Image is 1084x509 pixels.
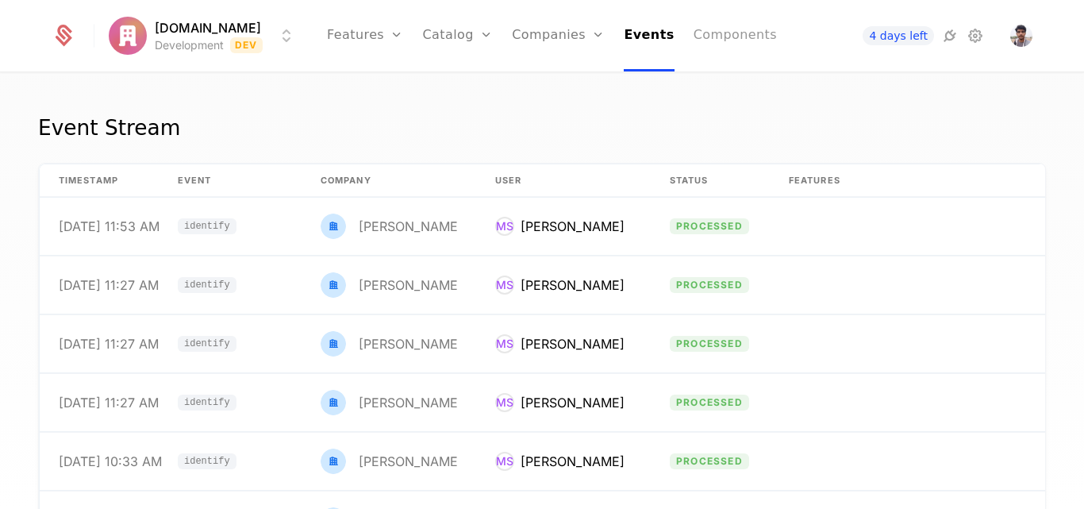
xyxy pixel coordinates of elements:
span: processed [670,277,749,293]
img: Mohammad Shan [321,272,346,298]
span: identify [178,395,236,411]
span: identify [178,277,236,293]
div: [PERSON_NAME] [359,455,463,468]
img: Mohammad Shan [321,214,346,239]
span: identify [184,280,230,290]
div: [PERSON_NAME] [521,217,625,236]
span: identify [184,339,230,349]
img: Mohammad Shan [321,331,346,357]
div: Mohammad Shan [495,276,625,295]
span: processed [670,453,749,469]
div: [DATE] 11:27 AM [59,279,159,291]
div: Mohammad Shan [495,334,625,353]
button: Open user button [1010,25,1032,47]
div: Event Stream [38,112,180,144]
th: Event [159,164,302,198]
div: Mohammad Shan [495,452,625,471]
div: Mohammad Shan [321,449,457,474]
div: [PERSON_NAME] [359,337,463,350]
div: Mohammad Shan [495,393,625,412]
div: Mohammad Shan [321,272,457,298]
img: Mohammad Shan [321,390,346,415]
th: Company [302,164,476,198]
div: Mohammad Shan [495,217,625,236]
a: Integrations [940,26,959,45]
div: [PERSON_NAME] [521,276,625,295]
th: User [476,164,651,198]
a: Settings [966,26,985,45]
span: processed [670,395,749,411]
div: [PERSON_NAME] [359,396,463,409]
div: Mohammad Shan [321,390,457,415]
div: [PERSON_NAME] [521,393,625,412]
div: Mohammad Shan [321,214,457,239]
div: Mohammad Shan [321,331,457,357]
div: MS [495,393,514,412]
div: [PERSON_NAME] [521,452,625,471]
span: identify [184,222,230,231]
th: timestamp [40,164,159,198]
a: 4 days left [863,26,934,45]
div: [PERSON_NAME] [521,334,625,353]
span: identify [184,457,230,466]
div: [DATE] 11:27 AM [59,337,159,350]
div: MS [495,276,514,295]
div: MS [495,217,514,236]
img: Mohammad Shan [321,449,346,474]
th: Status [651,164,770,198]
span: identify [178,336,236,352]
div: MS [495,334,514,353]
span: identify [178,453,236,469]
th: Features [770,164,1032,198]
span: [DOMAIN_NAME] [155,18,261,37]
div: [DATE] 11:53 AM [59,220,160,233]
img: Mohammad Shan [1010,25,1032,47]
span: processed [670,218,749,234]
button: Select environment [113,18,296,53]
div: [DATE] 10:33 AM [59,455,162,468]
img: Expensio.io [109,17,147,55]
span: Dev [230,37,263,53]
span: processed [670,336,749,352]
div: [PERSON_NAME] [359,279,463,291]
div: MS [495,452,514,471]
div: [PERSON_NAME] [359,220,463,233]
div: Development [155,37,224,53]
span: identify [184,398,230,407]
span: identify [178,218,236,234]
div: [DATE] 11:27 AM [59,396,159,409]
